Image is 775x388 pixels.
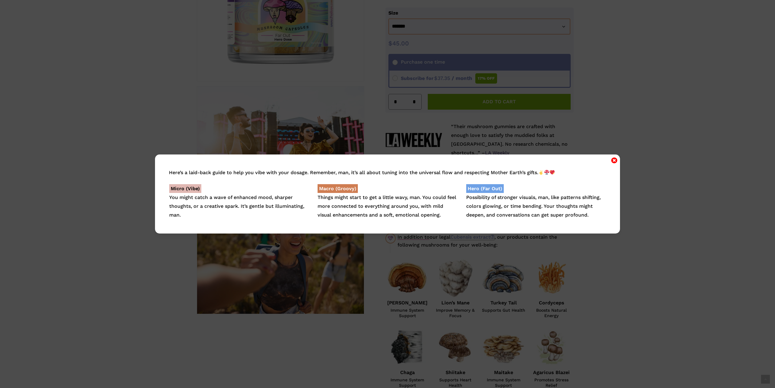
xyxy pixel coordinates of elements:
[550,170,555,175] img: 💖
[466,184,606,219] p: Possibility of stronger visuals, man, like patterns shifting, colors glowing, or time bending. Yo...
[169,184,309,219] p: You might catch a wave of enhanced mood, sharper thoughts, or a creative spark. It’s gentle but i...
[318,184,457,219] p: Things might start to get a little wavy, man. You could feel more connected to everything around ...
[611,157,618,162] button: Close
[318,184,358,193] strong: Macro (Groovy)
[544,170,549,175] img: 🍄
[169,184,201,193] strong: Micro (Vibe)
[539,170,543,175] img: ✌️
[466,184,504,193] strong: Hero (Far Out)
[169,168,606,177] p: Here’s a laid-back guide to help you vibe with your dosage. Remember, man, it’s all about tuning ...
